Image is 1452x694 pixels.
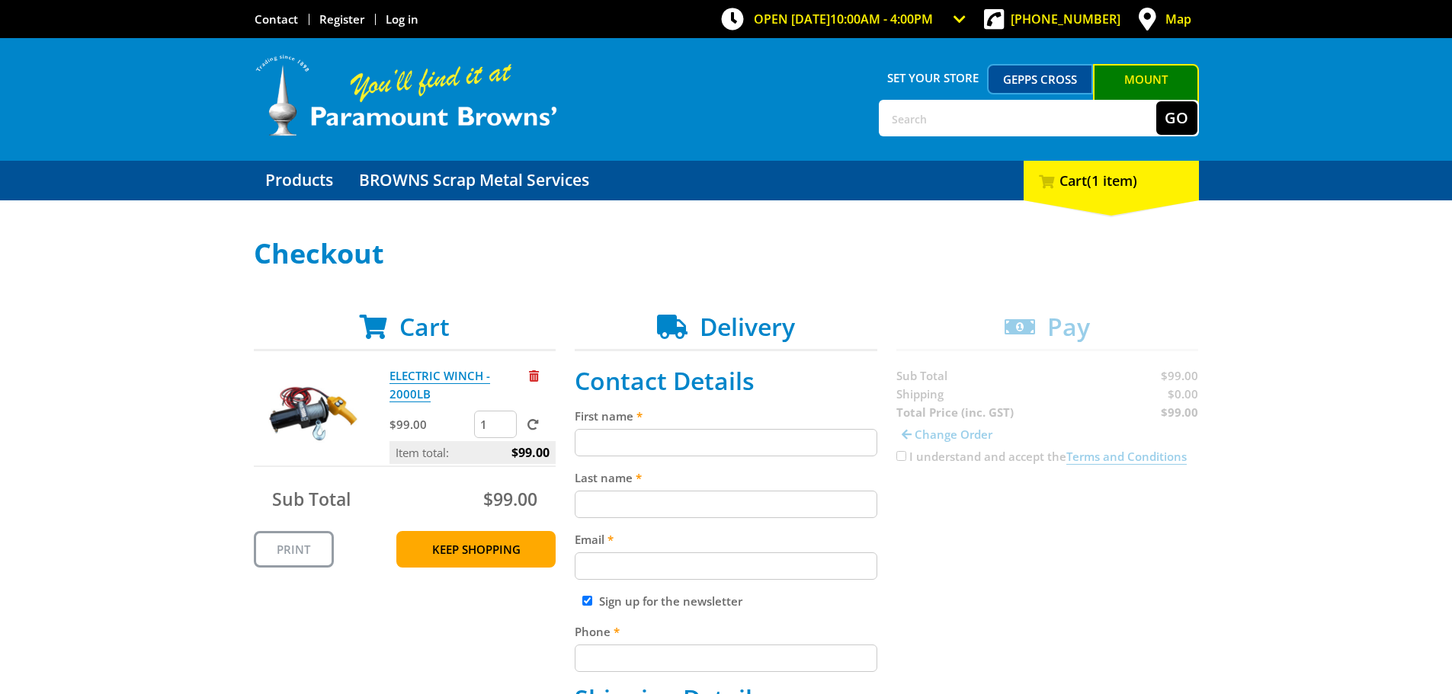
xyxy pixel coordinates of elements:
input: Please enter your first name. [575,429,877,456]
a: Go to the Contact page [255,11,298,27]
button: Go [1156,101,1197,135]
input: Please enter your email address. [575,552,877,580]
h1: Checkout [254,238,1199,269]
a: Log in [386,11,418,27]
a: Gepps Cross [987,64,1093,94]
img: ELECTRIC WINCH - 2000LB [268,366,360,458]
a: Keep Shopping [396,531,556,568]
p: $99.00 [389,415,471,433]
span: 10:00am - 4:00pm [830,11,933,27]
span: $99.00 [483,487,537,511]
div: Cart [1024,161,1199,200]
label: Phone [575,622,877,641]
a: ELECTRIC WINCH - 2000LB [389,368,490,402]
a: Remove from cart [529,368,539,383]
input: Please enter your telephone number. [575,644,877,672]
input: Please enter your last name. [575,491,877,518]
span: (1 item) [1087,171,1137,190]
a: Go to the Products page [254,161,345,200]
p: Item total: [389,441,556,464]
span: Sub Total [272,487,351,511]
h2: Contact Details [575,366,877,395]
label: Email [575,530,877,548]
label: First name [575,407,877,425]
a: Print [254,531,334,568]
img: Paramount Browns' [254,53,559,138]
span: Cart [399,310,450,343]
a: Go to the BROWNS Scrap Metal Services page [348,161,601,200]
label: Sign up for the newsletter [599,593,742,609]
span: Set your store [879,64,988,91]
span: OPEN [DATE] [754,11,933,27]
a: Mount [PERSON_NAME] [1093,64,1199,122]
span: Delivery [700,310,795,343]
span: $99.00 [511,441,550,464]
a: Go to the registration page [319,11,364,27]
input: Search [880,101,1156,135]
label: Last name [575,469,877,487]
